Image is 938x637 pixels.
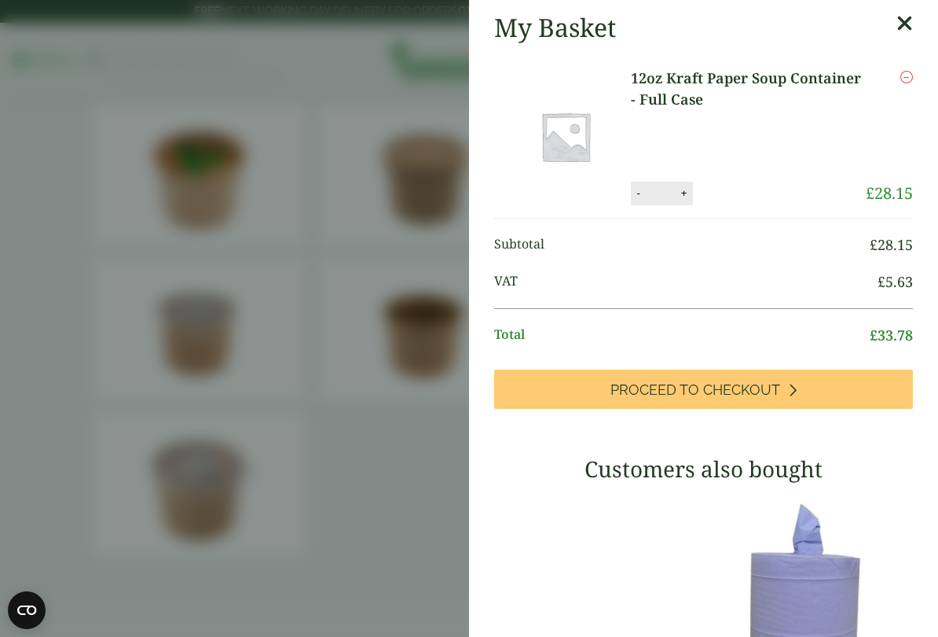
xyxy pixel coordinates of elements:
[494,370,913,409] a: Proceed to Checkout
[878,272,885,291] span: £
[610,381,780,399] span: Proceed to Checkout
[494,13,616,42] h2: My Basket
[494,234,870,256] span: Subtotal
[494,271,878,293] span: VAT
[632,186,644,200] button: -
[870,326,878,344] span: £
[497,68,634,204] img: Placeholder
[870,326,913,344] bdi: 33.78
[494,456,913,483] h3: Customers also bought
[878,272,913,291] bdi: 5.63
[631,68,866,110] a: 12oz Kraft Paper Soup Container - Full Case
[870,235,878,254] span: £
[870,235,913,254] bdi: 28.15
[866,182,913,204] bdi: 28.15
[494,325,870,346] span: Total
[676,186,692,200] button: +
[900,68,913,87] a: Remove this item
[8,591,46,629] button: Open CMP widget
[866,182,874,204] span: £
